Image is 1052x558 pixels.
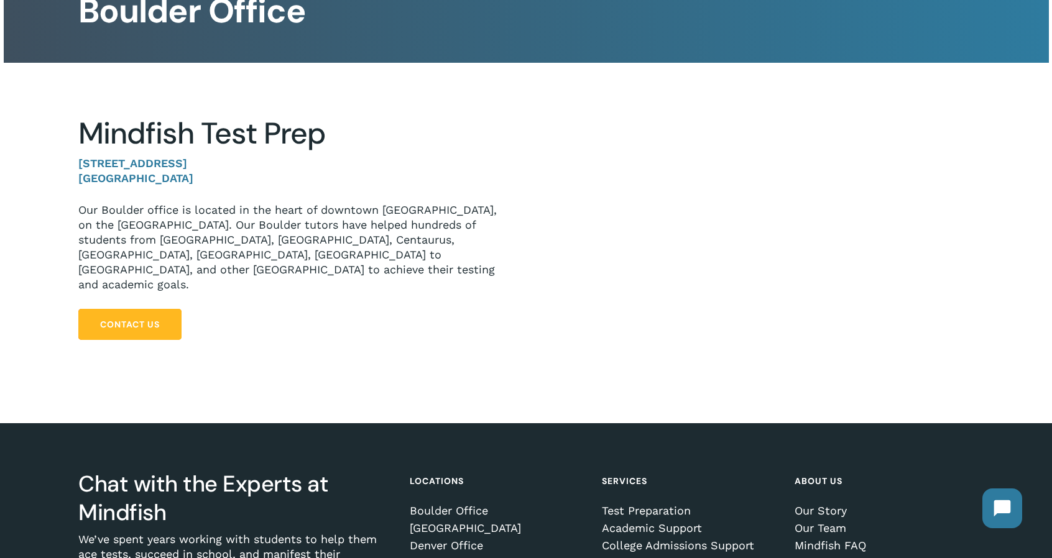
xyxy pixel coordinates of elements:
strong: [GEOGRAPHIC_DATA] [78,172,193,185]
iframe: Chatbot [970,476,1035,541]
a: Contact Us [78,309,182,340]
a: Our Story [795,505,969,517]
a: Our Team [795,522,969,534]
a: College Admissions Support [602,539,777,552]
h4: Locations [410,470,584,492]
a: [GEOGRAPHIC_DATA] [410,522,584,534]
a: Denver Office [410,539,584,552]
h4: About Us [795,470,969,492]
span: Contact Us [100,318,160,331]
a: Mindfish FAQ [795,539,969,552]
h3: Chat with the Experts at Mindfish [78,470,392,527]
h4: Services [602,470,777,492]
p: Our Boulder office is located in the heart of downtown [GEOGRAPHIC_DATA], on the [GEOGRAPHIC_DATA... [78,203,507,292]
h2: Mindfish Test Prep [78,116,507,152]
a: Boulder Office [410,505,584,517]
strong: [STREET_ADDRESS] [78,157,187,170]
a: Academic Support [602,522,777,534]
a: Test Preparation [602,505,777,517]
